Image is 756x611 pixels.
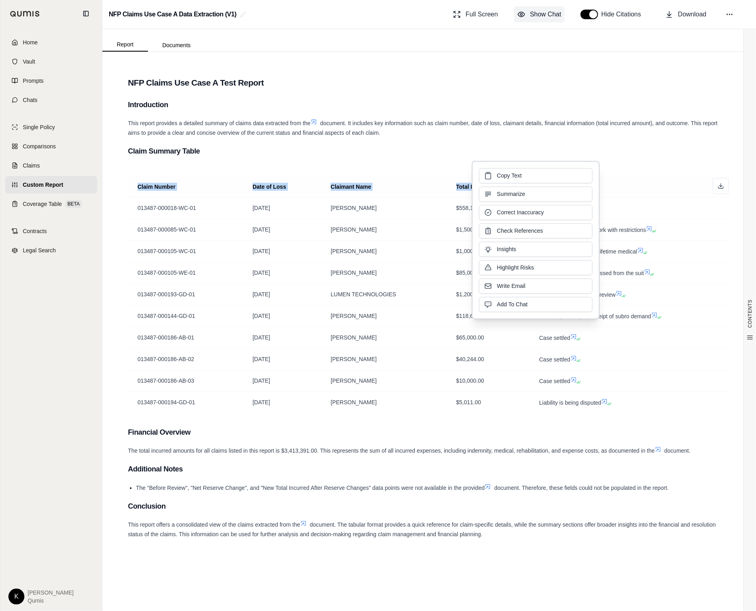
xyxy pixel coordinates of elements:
[494,485,668,491] span: document. Therefore, these fields could not be populated in the report.
[128,74,730,91] h2: NFP Claims Use Case A Test Report
[514,6,565,22] button: Show Chat
[138,226,196,233] span: 013487-000085-WC-01
[5,157,97,174] a: Claims
[23,181,63,189] span: Custom Report
[5,222,97,240] a: Contracts
[128,425,730,439] h3: Financial Overview
[138,399,195,405] span: 013487-000194-GD-01
[479,168,592,184] button: Copy Text
[331,377,377,384] span: [PERSON_NAME]
[128,120,311,126] span: This report provides a detailed summary of claims data extracted from the
[28,589,74,597] span: [PERSON_NAME]
[5,118,97,136] a: Single Policy
[497,246,516,254] span: Insights
[23,58,35,66] span: Vault
[539,399,602,406] span: Liability is being disputed
[456,313,487,319] span: $118,686.00
[662,6,710,22] button: Download
[5,34,97,51] a: Home
[497,301,528,309] span: Add To Chat
[128,120,718,136] span: document. It includes key information such as claim number, date of loss, claimant details, finan...
[128,499,730,513] h3: Conclusion
[539,335,570,341] span: Case settled
[253,334,270,341] span: [DATE]
[539,356,570,363] span: Case settled
[23,38,38,46] span: Home
[138,291,195,298] span: 013487-000193-GD-01
[80,7,92,20] button: Collapse sidebar
[23,142,56,150] span: Comparisons
[138,313,195,319] span: 013487-000144-GD-01
[713,178,729,194] button: Download as Excel
[479,242,592,257] button: Insights
[497,227,543,235] span: Check References
[331,270,377,276] span: [PERSON_NAME]
[5,176,97,194] a: Custom Report
[331,356,377,362] span: [PERSON_NAME]
[23,123,55,131] span: Single Policy
[128,521,716,537] span: document. The tabular format provides a quick reference for claim-specific details, while the sum...
[331,291,396,298] span: LUMEN TECHNOLOGIES
[466,10,498,19] span: Full Screen
[138,356,194,362] span: 013487-000186-AB-02
[479,205,592,220] button: Correct Inaccuracy
[128,521,300,528] span: This report offers a consolidated view of the claims extracted from the
[253,313,270,319] span: [DATE]
[331,205,377,211] span: [PERSON_NAME]
[65,200,82,208] span: BETA
[253,356,270,362] span: [DATE]
[128,144,730,158] h3: Claim Summary Table
[456,377,484,384] span: $10,000.00
[456,248,492,254] span: $1,000,000.00
[138,334,194,341] span: 013487-000186-AB-01
[456,226,492,233] span: $1,500,000.00
[601,10,646,19] span: Hide Citations
[23,200,62,208] span: Coverage Table
[253,377,270,384] span: [DATE]
[109,7,237,22] h2: NFP Claims Use Case A Data Extraction (V1)
[456,399,481,405] span: $5,011.00
[678,10,706,19] span: Download
[479,260,592,276] button: Highlight Risks
[497,264,534,272] span: Highlight Risks
[450,6,501,22] button: Full Screen
[331,226,377,233] span: [PERSON_NAME]
[253,184,286,190] span: Date of Loss
[497,209,544,217] span: Correct Inaccuracy
[253,226,270,233] span: [DATE]
[747,300,753,328] span: CONTENTS
[479,224,592,239] button: Check References
[23,227,47,235] span: Contracts
[23,96,38,104] span: Chats
[136,485,485,491] span: The "Before Review", "Net Reserve Change", and "New Total Incurred After Reserve Changes" data po...
[23,162,40,170] span: Claims
[456,356,484,362] span: $40,244.00
[497,172,522,180] span: Copy Text
[5,242,97,259] a: Legal Search
[253,248,270,254] span: [DATE]
[5,53,97,70] a: Vault
[128,98,730,112] h3: Introduction
[331,248,377,254] span: [PERSON_NAME]
[148,39,205,52] button: Documents
[253,291,270,298] span: [DATE]
[5,195,97,213] a: Coverage TableBETA
[331,399,377,405] span: [PERSON_NAME]
[23,77,44,85] span: Prompts
[253,205,270,211] span: [DATE]
[331,184,371,190] span: Claimant Name
[331,334,377,341] span: [PERSON_NAME]
[5,72,97,90] a: Prompts
[456,334,484,341] span: $65,000.00
[479,279,592,294] button: Write Email
[253,399,270,405] span: [DATE]
[5,138,97,155] a: Comparisons
[138,377,194,384] span: 013487-000186-AB-03
[23,246,56,254] span: Legal Search
[28,597,74,605] span: Qumis
[664,447,690,454] span: document.
[253,270,270,276] span: [DATE]
[10,11,40,17] img: Qumis Logo
[128,462,730,476] h3: Additional Notes
[497,282,525,290] span: Write Email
